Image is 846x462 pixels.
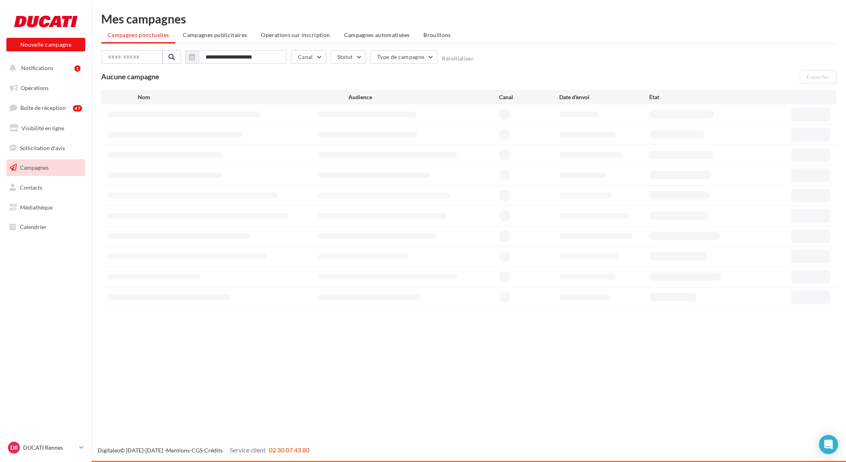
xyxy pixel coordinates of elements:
a: Médiathèque [5,199,87,216]
p: DUCATI Rennes [23,444,76,452]
a: Campagnes [5,159,87,176]
a: Mentions [166,447,190,454]
a: Crédits [204,447,223,454]
div: 47 [73,105,82,112]
button: Exporter [800,70,836,84]
div: Mes campagnes [101,13,836,25]
button: Statut [331,50,366,64]
span: © [DATE]-[DATE] - - - [98,447,309,454]
a: Contacts [5,179,87,196]
span: Notifications [21,65,53,71]
span: Brouillons [423,31,451,38]
div: État [649,93,740,101]
span: Médiathèque [20,204,53,211]
a: Digitaleo [98,447,120,454]
button: Canal [291,50,326,64]
span: DR [10,444,18,452]
span: Operations sur inscription [261,31,330,38]
div: Canal [499,93,559,101]
a: Visibilité en ligne [5,120,87,137]
a: Sollicitation d'avis [5,140,87,157]
a: Boîte de réception47 [5,99,87,116]
button: Réinitialiser [442,55,474,62]
a: Opérations [5,80,87,96]
span: Visibilité en ligne [22,125,64,131]
a: Calendrier [5,219,87,235]
span: Boîte de réception [20,104,66,111]
span: Aucune campagne [101,72,159,81]
a: DR DUCATI Rennes [6,440,85,455]
span: 02 30 07 43 80 [269,446,309,454]
span: Campagnes [20,164,49,171]
div: 1 [74,65,80,72]
button: Nouvelle campagne [6,38,85,51]
div: Date d'envoi [559,93,650,101]
span: Service client [230,446,266,454]
span: Campagnes publicitaires [183,31,247,38]
div: Nom [138,93,349,101]
span: Contacts [20,184,42,191]
span: Calendrier [20,223,47,230]
button: Notifications 1 [5,60,84,76]
div: Audience [349,93,499,101]
span: Campagnes automatisées [344,31,410,38]
button: Type de campagne [370,50,438,64]
span: Sollicitation d'avis [20,144,65,151]
a: CGS [192,447,202,454]
span: Opérations [21,84,49,91]
div: Open Intercom Messenger [819,435,838,454]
